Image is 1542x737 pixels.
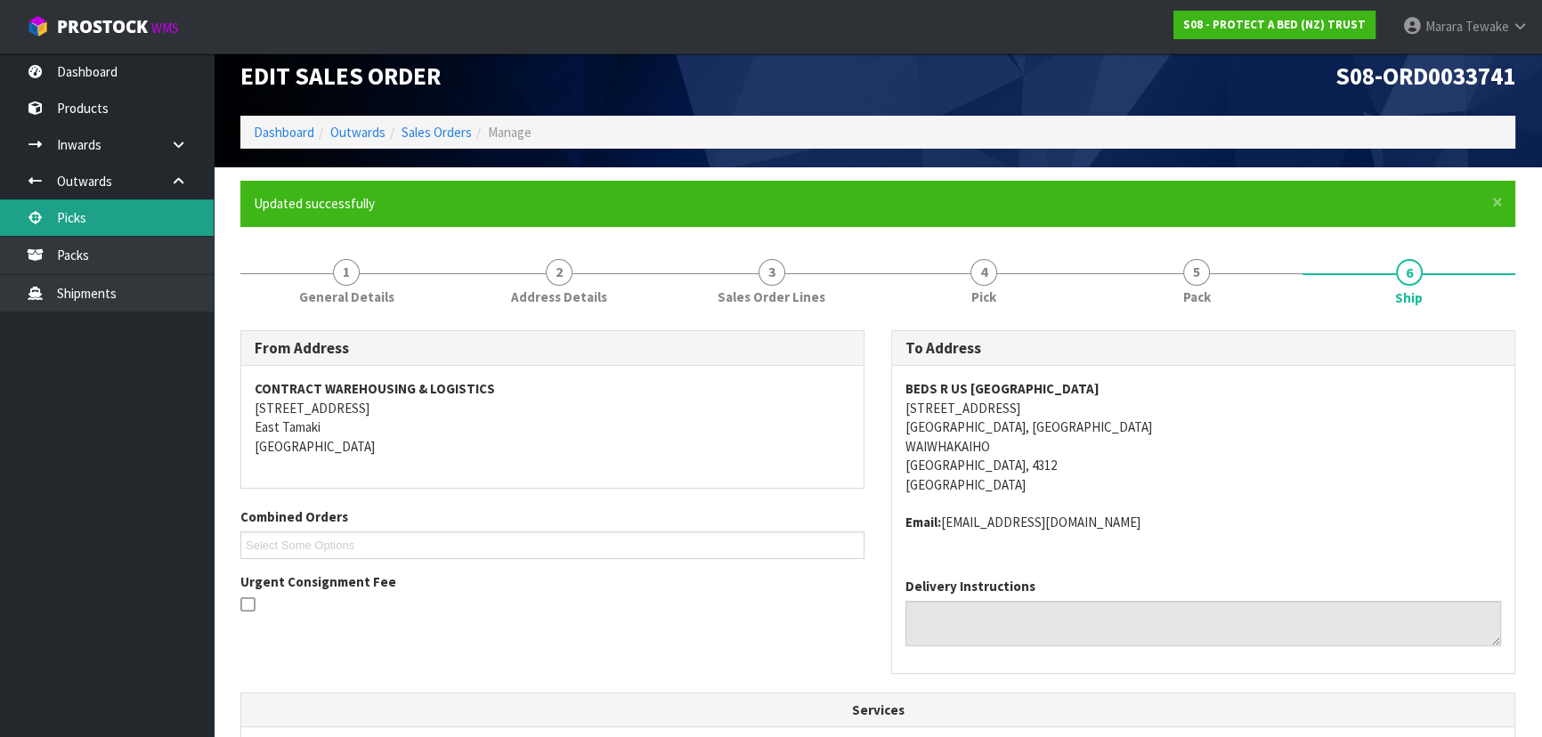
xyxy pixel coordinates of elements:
[330,124,385,141] a: Outwards
[905,340,1501,357] h3: To Address
[905,379,1501,494] address: [STREET_ADDRESS] [GEOGRAPHIC_DATA], [GEOGRAPHIC_DATA] WAIWHAKAIHO [GEOGRAPHIC_DATA], 4312 [GEOGRA...
[27,15,49,37] img: cube-alt.png
[970,259,997,286] span: 4
[299,288,394,306] span: General Details
[57,15,148,38] span: ProStock
[905,514,941,530] strong: email
[255,340,850,357] h3: From Address
[333,259,360,286] span: 1
[905,577,1035,595] label: Delivery Instructions
[151,20,179,36] small: WMS
[1183,17,1366,32] strong: S08 - PROTECT A BED (NZ) TRUST
[1492,190,1503,215] span: ×
[255,379,850,456] address: [STREET_ADDRESS] East Tamaki [GEOGRAPHIC_DATA]
[759,259,785,286] span: 3
[511,288,607,306] span: Address Details
[1465,18,1509,35] span: Tewake
[1425,18,1463,35] span: Marara
[971,288,996,306] span: Pick
[1396,259,1423,286] span: 6
[254,195,375,212] span: Updated successfully
[718,288,825,306] span: Sales Order Lines
[240,61,441,91] span: Edit Sales Order
[905,380,1100,397] strong: BEDS R US [GEOGRAPHIC_DATA]
[1183,259,1210,286] span: 5
[240,572,396,591] label: Urgent Consignment Fee
[1335,61,1515,91] span: S08-ORD0033741
[488,124,532,141] span: Manage
[240,507,348,526] label: Combined Orders
[254,124,314,141] a: Dashboard
[546,259,572,286] span: 2
[255,380,495,397] strong: CONTRACT WAREHOUSING & LOGISTICS
[1183,288,1211,306] span: Pack
[241,693,1514,727] th: Services
[905,513,1501,531] address: [EMAIL_ADDRESS][DOMAIN_NAME]
[402,124,472,141] a: Sales Orders
[1395,288,1423,307] span: Ship
[1173,11,1376,39] a: S08 - PROTECT A BED (NZ) TRUST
